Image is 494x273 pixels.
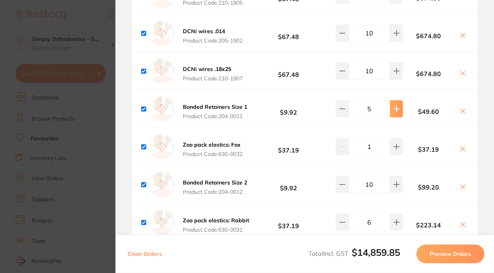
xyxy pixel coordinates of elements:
[181,217,251,233] button: Zoo pack elastics: Rabbit Product Code:630-0031
[125,245,164,263] button: Clear Orders
[256,102,321,116] b: $9.92
[183,66,231,73] b: DCNi wires .18x25
[256,26,321,41] b: $67.48
[256,177,321,192] b: $9.92
[183,151,243,157] span: Product Code: 630-0032
[256,140,321,154] b: $37.19
[183,75,243,82] span: Product Code: 210-1907
[403,146,454,153] b: $37.19
[181,103,250,120] button: Bonded Retainers Size 1 Product Code:204-0011
[403,32,454,39] b: $674.80
[149,58,174,83] img: empty.jpg
[181,179,250,195] button: Bonded Retainers Size 2 Product Code:204-0012
[183,179,247,186] b: Bonded Retainers Size 2
[181,141,245,158] button: Zoo pack elastics: Fox Product Code:630-0032
[403,108,454,115] b: $49.60
[403,70,454,77] b: $674.80
[256,215,321,230] b: $37.19
[183,28,225,35] b: DCNi wires .014
[149,96,174,121] img: empty.jpg
[403,222,454,229] b: $223.14
[149,134,174,159] img: empty.jpg
[183,37,243,44] span: Product Code: 205-1902
[256,64,321,78] b: $67.48
[149,21,174,46] img: empty.jpg
[416,245,484,263] button: Preview Orders
[308,250,400,257] span: Total Incl. GST
[352,246,400,258] b: $14,859.85
[149,210,174,235] img: empty.jpg
[183,227,249,233] span: Product Code: 630-0031
[149,172,174,197] img: empty.jpg
[183,141,241,148] b: Zoo pack elastics: Fox
[183,103,247,110] b: Bonded Retainers Size 1
[181,66,245,82] button: DCNi wires .18x25 Product Code:210-1907
[181,28,245,44] button: DCNi wires .014 Product Code:205-1902
[183,189,247,195] span: Product Code: 204-0012
[403,184,454,191] b: $99.20
[183,217,249,224] b: Zoo pack elastics: Rabbit
[183,113,247,119] span: Product Code: 204-0011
